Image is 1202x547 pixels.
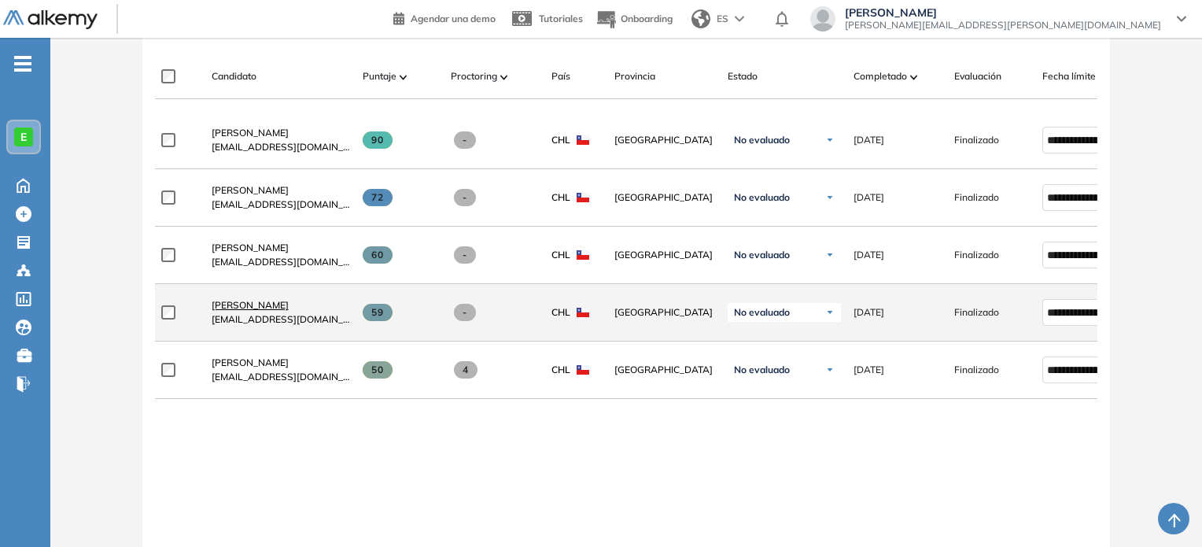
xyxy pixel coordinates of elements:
[551,133,570,147] span: CHL
[577,193,589,202] img: CHL
[614,305,715,320] span: [GEOGRAPHIC_DATA]
[400,75,407,79] img: [missing "en.ARROW_ALT" translation]
[614,69,655,83] span: Provincia
[910,75,918,79] img: [missing "en.ARROW_ALT" translation]
[691,9,710,28] img: world
[854,248,884,262] span: [DATE]
[845,19,1161,31] span: [PERSON_NAME][EMAIL_ADDRESS][PERSON_NAME][DOMAIN_NAME]
[595,2,673,36] button: Onboarding
[621,13,673,24] span: Onboarding
[212,140,350,154] span: [EMAIL_ADDRESS][DOMAIN_NAME]
[3,10,98,30] img: Logo
[954,190,999,205] span: Finalizado
[551,69,570,83] span: País
[454,304,477,321] span: -
[728,69,758,83] span: Estado
[212,198,350,212] span: [EMAIL_ADDRESS][DOMAIN_NAME]
[734,134,790,146] span: No evaluado
[734,306,790,319] span: No evaluado
[212,183,350,198] a: [PERSON_NAME]
[954,69,1001,83] span: Evaluación
[954,305,999,320] span: Finalizado
[854,305,884,320] span: [DATE]
[454,361,478,379] span: 4
[614,363,715,377] span: [GEOGRAPHIC_DATA]
[500,75,508,79] img: [missing "en.ARROW_ALT" translation]
[212,356,350,370] a: [PERSON_NAME]
[212,370,350,384] span: [EMAIL_ADDRESS][DOMAIN_NAME]
[954,363,999,377] span: Finalizado
[551,190,570,205] span: CHL
[454,246,477,264] span: -
[854,69,907,83] span: Completado
[212,242,289,253] span: [PERSON_NAME]
[614,133,715,147] span: [GEOGRAPHIC_DATA]
[734,191,790,204] span: No evaluado
[854,133,884,147] span: [DATE]
[734,364,790,376] span: No evaluado
[954,133,999,147] span: Finalizado
[717,12,728,26] span: ES
[363,69,396,83] span: Puntaje
[854,190,884,205] span: [DATE]
[363,361,393,379] span: 50
[577,135,589,145] img: CHL
[212,127,289,139] span: [PERSON_NAME]
[451,69,497,83] span: Proctoring
[735,16,744,22] img: arrow
[1042,69,1096,83] span: Fecha límite
[825,308,835,317] img: Ícono de flecha
[363,304,393,321] span: 59
[20,131,27,143] span: E
[551,363,570,377] span: CHL
[363,246,393,264] span: 60
[854,363,884,377] span: [DATE]
[614,190,715,205] span: [GEOGRAPHIC_DATA]
[212,69,256,83] span: Candidato
[825,250,835,260] img: Ícono de flecha
[212,184,289,196] span: [PERSON_NAME]
[551,248,570,262] span: CHL
[454,189,477,206] span: -
[212,241,350,255] a: [PERSON_NAME]
[577,250,589,260] img: CHL
[14,62,31,65] i: -
[954,248,999,262] span: Finalizado
[551,305,570,320] span: CHL
[614,248,715,262] span: [GEOGRAPHIC_DATA]
[825,193,835,202] img: Ícono de flecha
[363,131,393,149] span: 90
[212,312,350,327] span: [EMAIL_ADDRESS][DOMAIN_NAME]
[577,308,589,317] img: CHL
[577,365,589,375] img: CHL
[845,6,1161,19] span: [PERSON_NAME]
[825,365,835,375] img: Ícono de flecha
[212,126,350,140] a: [PERSON_NAME]
[212,357,289,368] span: [PERSON_NAME]
[212,255,350,269] span: [EMAIL_ADDRESS][DOMAIN_NAME]
[212,299,289,311] span: [PERSON_NAME]
[454,131,477,149] span: -
[734,249,790,261] span: No evaluado
[212,298,350,312] a: [PERSON_NAME]
[411,13,496,24] span: Agendar una demo
[393,8,496,27] a: Agendar una demo
[363,189,393,206] span: 72
[825,135,835,145] img: Ícono de flecha
[539,13,583,24] span: Tutoriales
